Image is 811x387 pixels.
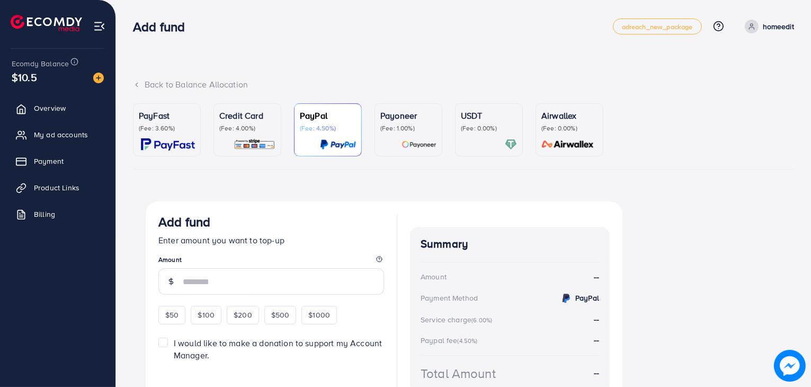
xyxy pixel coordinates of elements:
p: USDT [461,109,517,122]
p: (Fee: 4.50%) [300,124,356,133]
p: (Fee: 4.00%) [219,124,275,133]
span: Overview [34,103,66,113]
p: PayPal [300,109,356,122]
div: Total Amount [421,364,496,383]
strong: -- [594,271,599,283]
img: card [320,138,356,151]
img: logo [11,15,82,31]
div: Paypal fee [421,335,481,346]
p: homeedit [763,20,794,33]
img: card [402,138,436,151]
a: Billing [8,204,108,225]
strong: -- [594,367,599,379]
div: Amount [421,271,447,282]
p: Enter amount you want to top-up [158,234,384,247]
img: card [234,138,275,151]
p: (Fee: 1.00%) [380,124,436,133]
span: $500 [271,310,290,320]
span: Payment [34,156,64,166]
span: $10.5 [12,69,37,85]
small: (6.00%) [471,316,492,324]
strong: -- [594,313,599,325]
div: Back to Balance Allocation [133,78,794,91]
span: Ecomdy Balance [12,58,69,69]
span: $50 [165,310,179,320]
img: card [538,138,598,151]
span: $1000 [308,310,330,320]
img: menu [93,20,105,32]
p: (Fee: 0.00%) [461,124,517,133]
img: image [93,73,104,83]
a: adreach_new_package [613,19,702,34]
img: card [141,138,195,151]
div: Payment Method [421,293,478,303]
p: (Fee: 0.00%) [541,124,598,133]
span: adreach_new_package [622,23,693,30]
img: card [505,138,517,151]
img: image [777,353,803,379]
span: $200 [234,310,252,320]
a: Product Links [8,177,108,198]
a: homeedit [741,20,794,33]
span: I would like to make a donation to support my Account Manager. [174,337,382,361]
p: (Fee: 3.60%) [139,124,195,133]
div: Service charge [421,314,495,325]
h3: Add fund [133,19,193,34]
small: (4.50%) [458,337,478,345]
legend: Amount [158,255,384,268]
p: Payoneer [380,109,436,122]
img: credit [560,292,573,305]
a: Payment [8,151,108,172]
strong: PayPal [575,293,599,303]
a: My ad accounts [8,124,108,145]
a: Overview [8,98,108,119]
span: Billing [34,209,55,219]
span: My ad accounts [34,129,88,140]
span: $100 [198,310,215,320]
p: PayFast [139,109,195,122]
span: Product Links [34,182,79,193]
p: Airwallex [541,109,598,122]
h3: Add fund [158,214,210,230]
h4: Summary [421,238,599,251]
p: Credit Card [219,109,275,122]
strong: -- [594,334,599,346]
